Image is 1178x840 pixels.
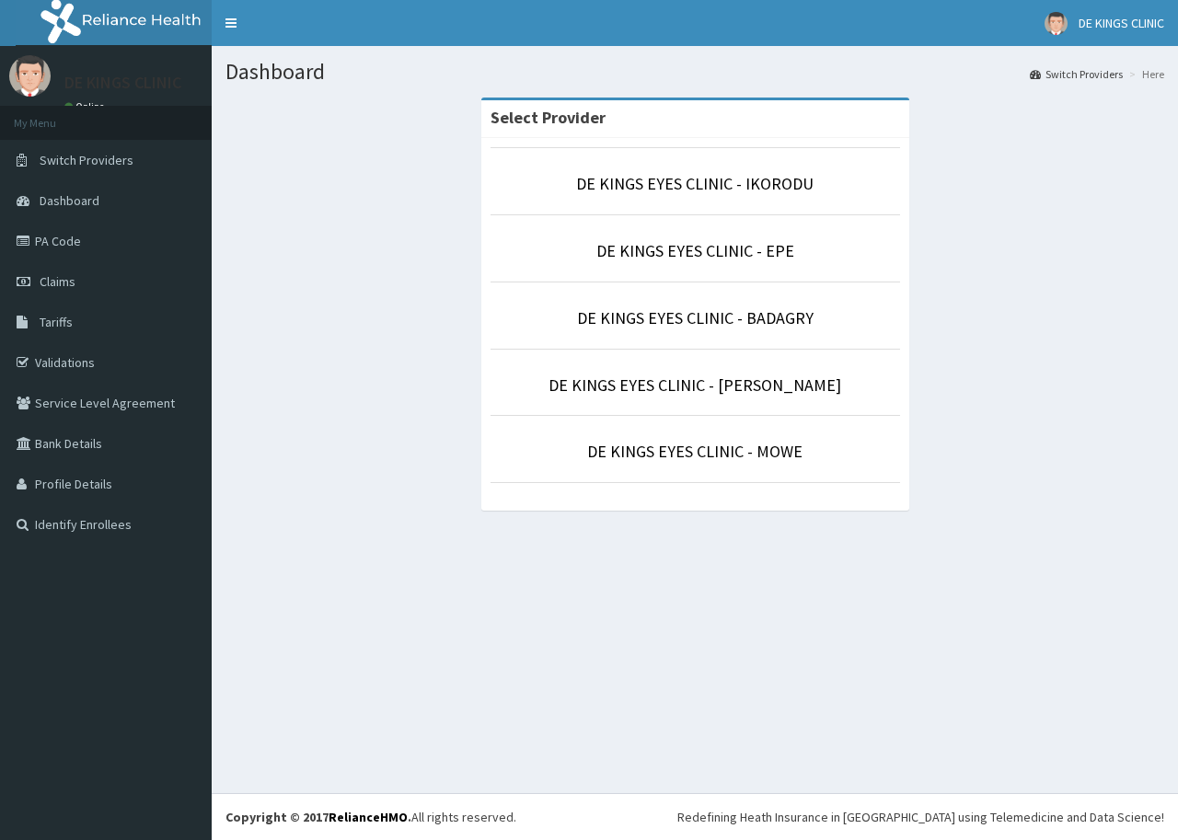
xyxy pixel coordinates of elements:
img: User Image [1045,12,1068,35]
span: Dashboard [40,192,99,209]
a: DE KINGS EYES CLINIC - MOWE [587,441,803,462]
span: DE KINGS CLINIC [1079,15,1164,31]
a: Switch Providers [1030,66,1123,82]
h1: Dashboard [225,60,1164,84]
img: User Image [9,55,51,97]
a: RelianceHMO [329,809,408,825]
p: DE KINGS CLINIC [64,75,181,91]
strong: Select Provider [491,107,606,128]
strong: Copyright © 2017 . [225,809,411,825]
span: Claims [40,273,75,290]
a: DE KINGS EYES CLINIC - BADAGRY [577,307,814,328]
a: Online [64,100,109,113]
span: Tariffs [40,314,73,330]
footer: All rights reserved. [212,793,1178,840]
a: DE KINGS EYES CLINIC - IKORODU [576,173,814,194]
li: Here [1125,66,1164,82]
a: DE KINGS EYES CLINIC - [PERSON_NAME] [549,374,841,396]
span: Switch Providers [40,152,133,168]
a: DE KINGS EYES CLINIC - EPE [596,240,794,261]
div: Redefining Heath Insurance in [GEOGRAPHIC_DATA] using Telemedicine and Data Science! [677,808,1164,826]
